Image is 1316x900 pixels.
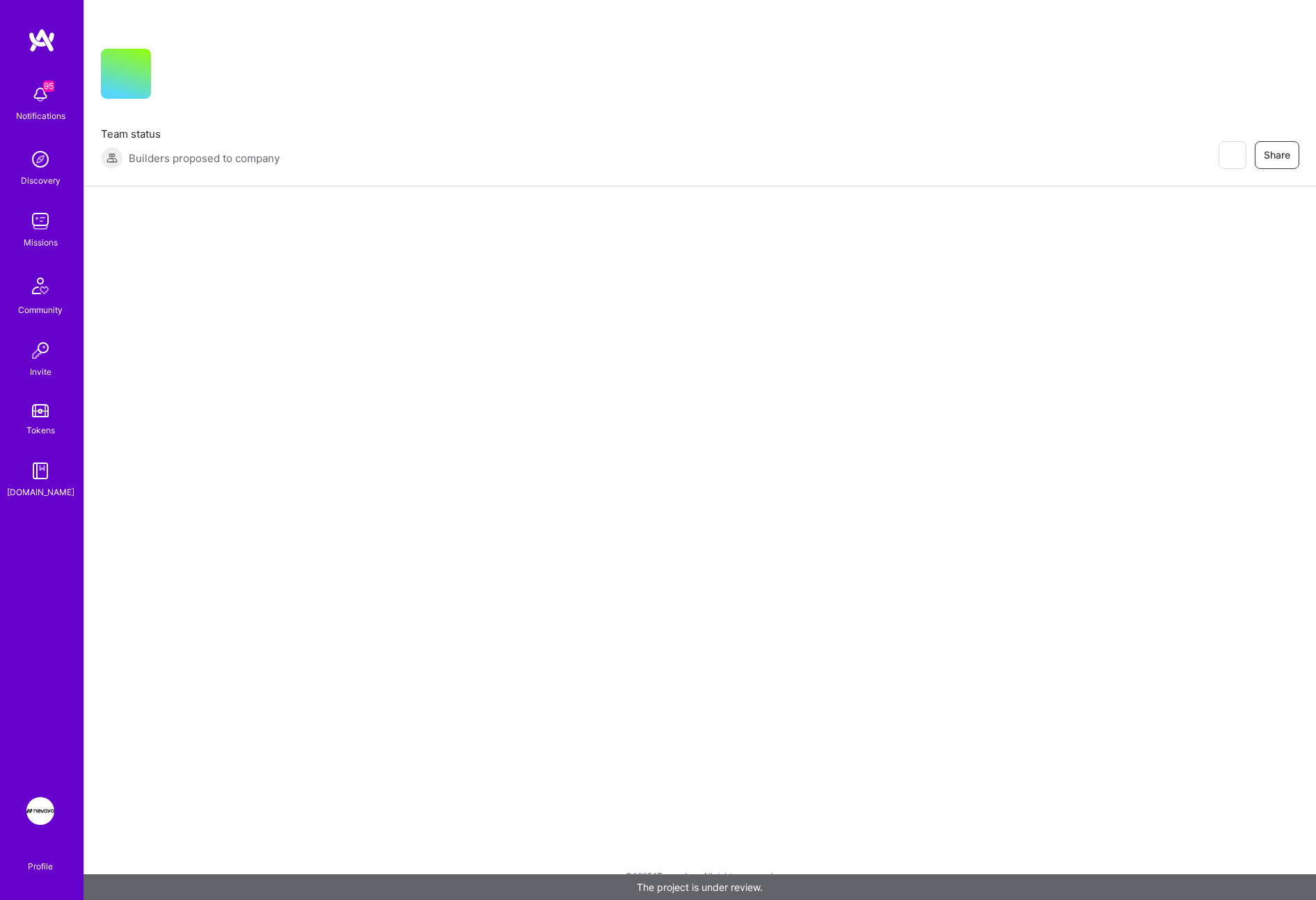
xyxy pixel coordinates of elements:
span: Builders proposed to company [129,151,280,166]
span: 95 [43,81,54,92]
i: icon EyeClosed [1226,150,1237,161]
span: Team status [101,127,280,141]
div: The project is under review. [84,874,1316,900]
div: Tokens [26,423,55,437]
span: Share [1264,148,1290,162]
img: bell [26,81,54,109]
img: Invite [26,337,54,364]
a: Profile [23,844,58,872]
div: Missions [24,235,58,250]
div: Notifications [16,109,65,123]
div: [DOMAIN_NAME] [7,485,74,499]
div: Community [18,303,63,317]
img: teamwork [26,207,54,235]
img: Community [24,269,57,303]
div: Invite [30,364,51,379]
button: Share [1255,141,1299,169]
i: icon CompanyGray [168,71,179,82]
img: logo [28,28,56,53]
img: Nevoya: Fullstack that can embed with team at Zero-Emissions Logistics Company [26,797,54,825]
img: guide book [26,457,54,485]
div: Profile [28,859,53,872]
div: Discovery [21,173,61,188]
a: Nevoya: Fullstack that can embed with team at Zero-Emissions Logistics Company [23,797,58,825]
img: discovery [26,145,54,173]
img: tokens [32,404,49,417]
img: Builders proposed to company [101,147,123,169]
